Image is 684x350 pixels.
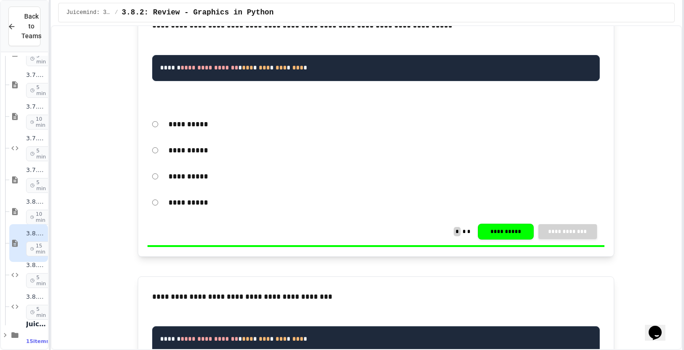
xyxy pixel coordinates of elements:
[114,9,118,16] span: /
[26,103,46,111] span: 3.7.2: Review - Advanced Math in Python
[26,305,52,320] span: 5 min
[26,230,46,238] span: 3.8.2: Review - Graphics in Python
[26,166,46,174] span: 3.7.5: AP Practice - Arithmetic Operators
[26,338,49,344] span: 15 items
[26,71,46,79] span: 3.7.1: Advanced Math in Python
[122,7,274,18] span: 3.8.2: Review - Graphics in Python
[26,146,52,161] span: 5 min
[26,115,52,130] span: 10 min
[26,83,52,98] span: 5 min
[26,198,46,206] span: 3.8.1: Graphics in Python
[645,313,675,341] iframe: chat widget
[26,178,52,193] span: 5 min
[26,293,46,301] span: 3.8.4: Pyramid
[26,261,46,269] span: 3.8.3: Blue and Red
[26,320,46,328] span: Juicemind: 3.1.1-3.4.4
[66,9,111,16] span: Juicemind: 3.5.1-3.8.4
[26,135,46,143] span: 3.7.3: Buying Basketballs
[26,210,52,225] span: 10 min
[26,241,52,256] span: 15 min
[26,273,52,288] span: 5 min
[21,12,41,41] span: Back to Teams
[26,51,52,66] span: 5 min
